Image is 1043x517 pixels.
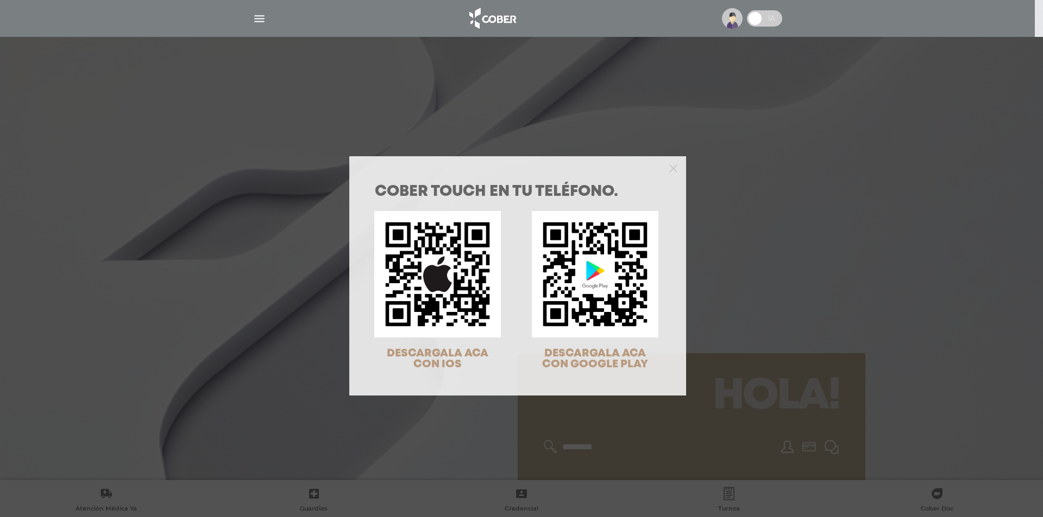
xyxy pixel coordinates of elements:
span: DESCARGALA ACA CON IOS [387,348,488,369]
h1: COBER TOUCH en tu teléfono. [375,184,661,200]
img: qr-code [532,211,658,337]
button: Close [669,163,677,173]
span: DESCARGALA ACA CON GOOGLE PLAY [542,348,648,369]
img: qr-code [374,211,501,337]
